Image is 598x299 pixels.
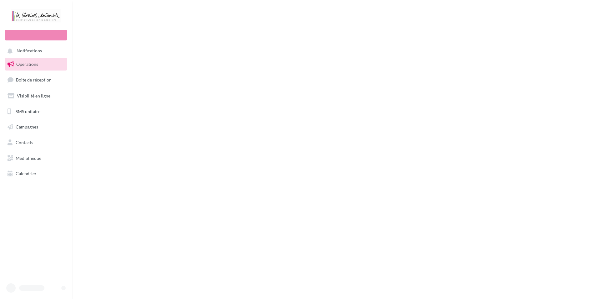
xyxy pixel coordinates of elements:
[4,105,68,118] a: SMS unitaire
[17,48,42,54] span: Notifications
[16,155,41,161] span: Médiathèque
[4,167,68,180] a: Calendrier
[4,73,68,87] a: Boîte de réception
[16,124,38,129] span: Campagnes
[16,171,37,176] span: Calendrier
[16,108,40,114] span: SMS unitaire
[16,77,52,82] span: Boîte de réception
[16,61,38,67] span: Opérations
[4,136,68,149] a: Contacts
[4,89,68,102] a: Visibilité en ligne
[4,152,68,165] a: Médiathèque
[17,93,50,98] span: Visibilité en ligne
[4,58,68,71] a: Opérations
[4,120,68,134] a: Campagnes
[5,30,67,40] div: Nouvelle campagne
[16,140,33,145] span: Contacts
